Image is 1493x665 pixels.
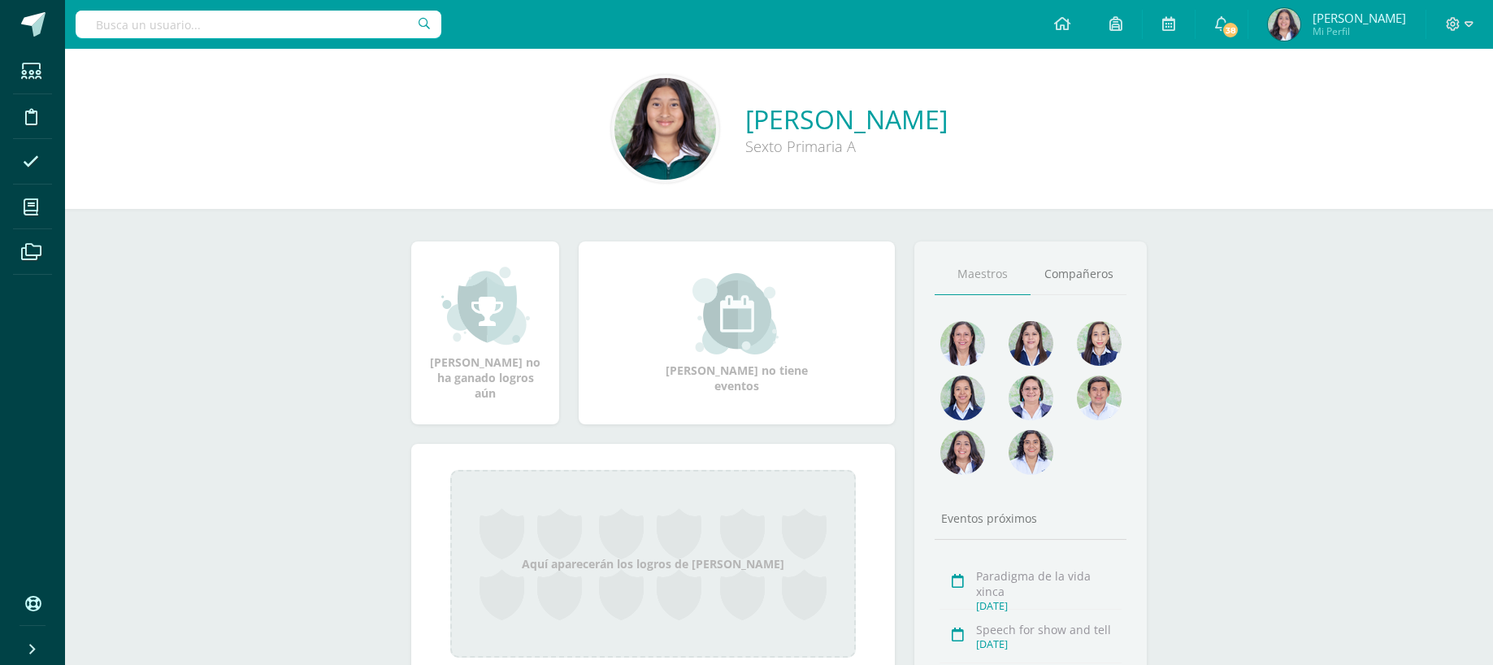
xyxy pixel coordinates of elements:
span: Mi Perfil [1313,24,1406,38]
span: [PERSON_NAME] [1313,10,1406,26]
a: [PERSON_NAME] [745,102,948,137]
div: [PERSON_NAME] no tiene eventos [656,273,818,393]
div: Speech for show and tell [976,622,1122,637]
img: 78f4197572b4db04b380d46154379998.png [940,321,985,366]
img: 622beff7da537a3f0b3c15e5b2b9eed9.png [1009,321,1053,366]
img: f0af4734c025b990c12c69d07632b04a.png [1077,376,1122,420]
div: [DATE] [976,637,1122,651]
img: event_small.png [692,273,781,354]
img: 36a62958e634794b0cbff80e05315532.png [940,430,985,475]
a: Compañeros [1031,254,1126,295]
a: Maestros [935,254,1031,295]
div: Sexto Primaria A [745,137,948,156]
input: Busca un usuario... [76,11,441,38]
img: 18d4dd0f9f197625b9b89be963b99d05.png [614,78,716,180]
div: [DATE] [976,599,1122,613]
img: 674848b92a8dd628d3cff977652c0a9e.png [1009,376,1053,420]
div: Eventos próximos [935,511,1126,526]
img: e0582db7cc524a9960c08d03de9ec803.png [1077,321,1122,366]
div: [PERSON_NAME] no ha ganado logros aún [428,265,543,401]
img: 6ddd1834028c492d783a9ed76c16c693.png [940,376,985,420]
img: achievement_small.png [441,265,530,346]
div: Aquí aparecerán los logros de [PERSON_NAME] [450,470,856,658]
img: e27adc6703b1afc23c70ebe5807cf627.png [1268,8,1300,41]
span: 38 [1222,21,1239,39]
div: Paradigma de la vida xinca [976,568,1122,599]
img: 74e021dbc1333a55a6a6352084f0f183.png [1009,430,1053,475]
